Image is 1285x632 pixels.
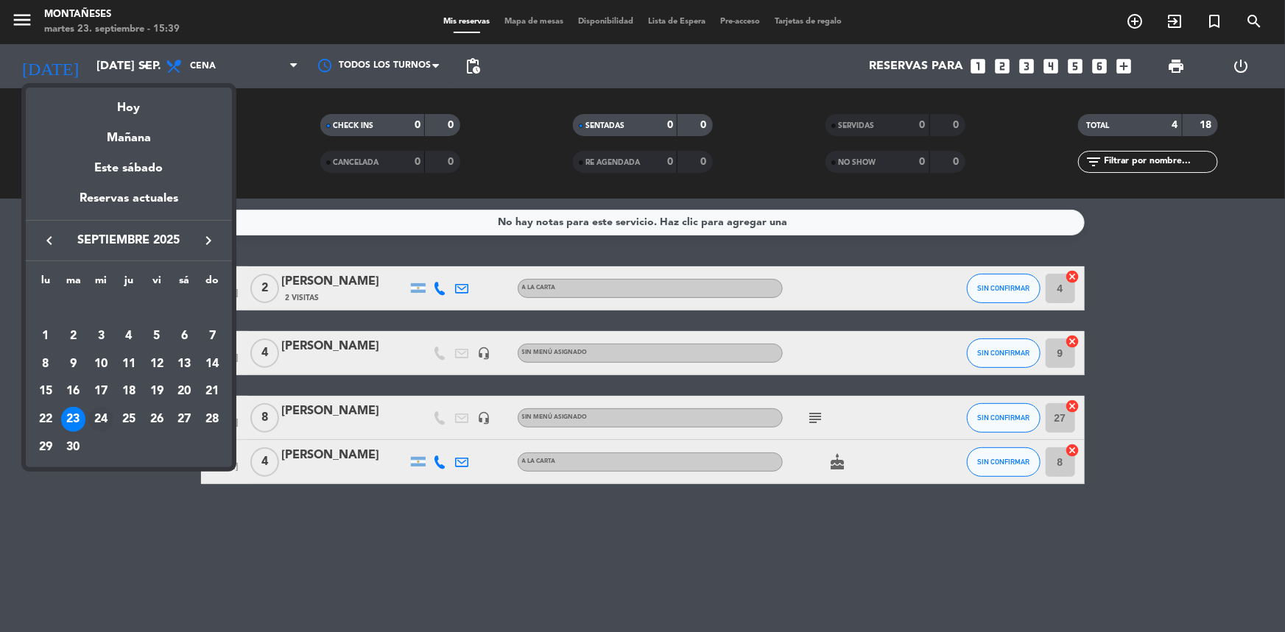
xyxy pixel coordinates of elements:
div: 8 [33,352,58,377]
td: 19 de septiembre de 2025 [143,378,171,406]
div: 29 [33,435,58,460]
td: 15 de septiembre de 2025 [32,378,60,406]
td: 24 de septiembre de 2025 [87,405,115,433]
td: 3 de septiembre de 2025 [87,322,115,350]
div: 20 [172,379,197,404]
button: keyboard_arrow_left [36,231,63,250]
td: 20 de septiembre de 2025 [171,378,199,406]
td: SEP. [32,294,226,322]
div: 15 [33,379,58,404]
th: jueves [115,272,143,295]
td: 27 de septiembre de 2025 [171,405,199,433]
td: 2 de septiembre de 2025 [60,322,88,350]
i: keyboard_arrow_right [200,232,217,249]
td: 1 de septiembre de 2025 [32,322,60,350]
div: 30 [61,435,86,460]
button: keyboard_arrow_right [195,231,222,250]
div: 24 [88,407,113,432]
td: 25 de septiembre de 2025 [115,405,143,433]
td: 28 de septiembre de 2025 [198,405,226,433]
div: Este sábado [26,148,232,189]
td: 18 de septiembre de 2025 [115,378,143,406]
div: 21 [200,379,225,404]
div: 19 [144,379,169,404]
td: 22 de septiembre de 2025 [32,405,60,433]
div: Hoy [26,88,232,118]
td: 16 de septiembre de 2025 [60,378,88,406]
div: 2 [61,324,86,349]
div: 17 [88,379,113,404]
td: 29 de septiembre de 2025 [32,433,60,461]
td: 5 de septiembre de 2025 [143,322,171,350]
div: 26 [144,407,169,432]
div: Mañana [26,118,232,148]
div: 23 [61,407,86,432]
div: 25 [116,407,141,432]
div: Reservas actuales [26,189,232,219]
div: 7 [200,324,225,349]
div: 9 [61,352,86,377]
td: 9 de septiembre de 2025 [60,350,88,378]
div: 13 [172,352,197,377]
div: 16 [61,379,86,404]
th: miércoles [87,272,115,295]
div: 11 [116,352,141,377]
td: 13 de septiembre de 2025 [171,350,199,378]
td: 7 de septiembre de 2025 [198,322,226,350]
div: 6 [172,324,197,349]
div: 27 [172,407,197,432]
td: 14 de septiembre de 2025 [198,350,226,378]
td: 12 de septiembre de 2025 [143,350,171,378]
td: 6 de septiembre de 2025 [171,322,199,350]
td: 11 de septiembre de 2025 [115,350,143,378]
td: 10 de septiembre de 2025 [87,350,115,378]
td: 21 de septiembre de 2025 [198,378,226,406]
div: 1 [33,324,58,349]
span: septiembre 2025 [63,231,195,250]
th: lunes [32,272,60,295]
th: martes [60,272,88,295]
div: 5 [144,324,169,349]
div: 28 [200,407,225,432]
td: 26 de septiembre de 2025 [143,405,171,433]
th: domingo [198,272,226,295]
td: 8 de septiembre de 2025 [32,350,60,378]
div: 18 [116,379,141,404]
td: 23 de septiembre de 2025 [60,405,88,433]
td: 4 de septiembre de 2025 [115,322,143,350]
td: 17 de septiembre de 2025 [87,378,115,406]
div: 22 [33,407,58,432]
div: 4 [116,324,141,349]
div: 14 [200,352,225,377]
th: sábado [171,272,199,295]
div: 12 [144,352,169,377]
td: 30 de septiembre de 2025 [60,433,88,461]
div: 3 [88,324,113,349]
i: keyboard_arrow_left [41,232,58,249]
th: viernes [143,272,171,295]
div: 10 [88,352,113,377]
